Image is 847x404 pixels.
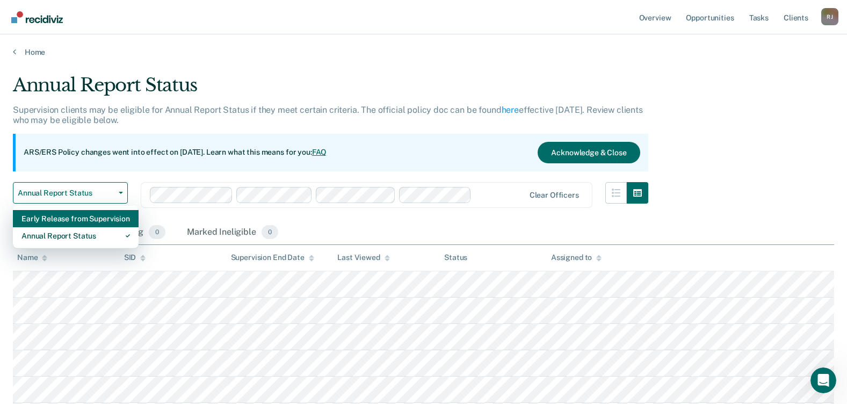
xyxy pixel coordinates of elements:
div: Pending0 [109,221,168,244]
div: Supervision End Date [231,253,314,262]
span: 0 [262,225,278,239]
div: Clear officers [530,191,579,200]
button: Annual Report Status [13,182,128,204]
div: Last Viewed [337,253,389,262]
div: Early Release from Supervision [21,210,130,227]
p: ARS/ERS Policy changes went into effect on [DATE]. Learn what this means for you: [24,147,327,158]
div: R J [821,8,838,25]
div: Name [17,253,47,262]
a: Home [13,47,834,57]
a: here [502,105,519,115]
button: Profile dropdown button [821,8,838,25]
div: Marked Ineligible0 [185,221,280,244]
a: FAQ [312,148,327,156]
div: Status [444,253,467,262]
span: 0 [149,225,165,239]
div: Assigned to [551,253,602,262]
p: Supervision clients may be eligible for Annual Report Status if they meet certain criteria. The o... [13,105,643,125]
div: Annual Report Status [13,74,648,105]
img: Recidiviz [11,11,63,23]
span: Annual Report Status [18,189,114,198]
button: Acknowledge & Close [538,142,640,163]
div: SID [124,253,146,262]
iframe: Intercom live chat [810,367,836,393]
div: Annual Report Status [21,227,130,244]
